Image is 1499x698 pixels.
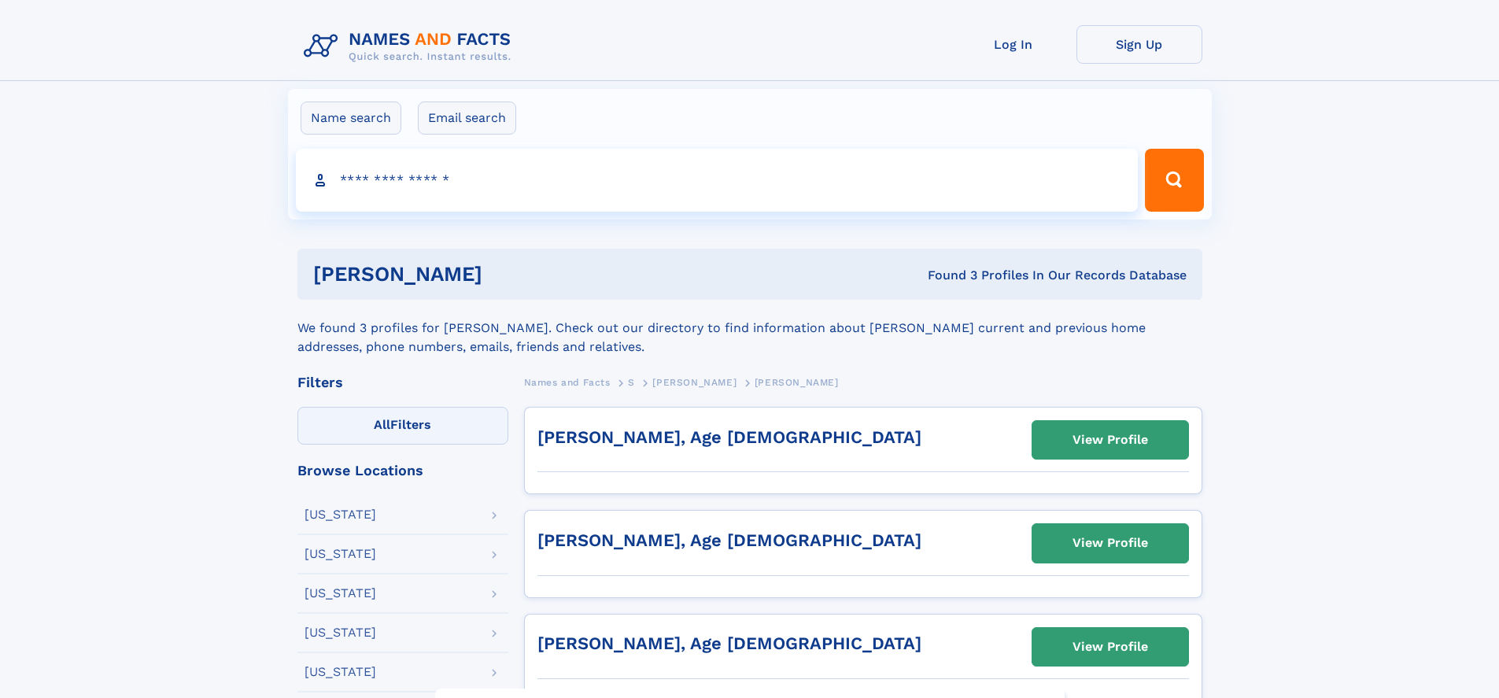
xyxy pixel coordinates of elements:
button: Search Button [1145,149,1203,212]
a: Names and Facts [524,372,611,392]
label: Filters [297,407,508,445]
span: All [374,417,390,432]
label: Email search [418,102,516,135]
div: View Profile [1073,525,1148,561]
h1: [PERSON_NAME] [313,264,705,284]
span: S [628,377,635,388]
div: Found 3 Profiles In Our Records Database [705,267,1187,284]
div: Filters [297,375,508,390]
span: [PERSON_NAME] [652,377,737,388]
img: Logo Names and Facts [297,25,524,68]
a: Log In [951,25,1076,64]
span: [PERSON_NAME] [755,377,839,388]
div: [US_STATE] [305,508,376,521]
label: Name search [301,102,401,135]
a: [PERSON_NAME], Age [DEMOGRAPHIC_DATA] [537,633,921,653]
div: We found 3 profiles for [PERSON_NAME]. Check out our directory to find information about [PERSON_... [297,300,1202,356]
a: View Profile [1032,421,1188,459]
input: search input [296,149,1139,212]
div: Browse Locations [297,463,508,478]
div: [US_STATE] [305,666,376,678]
a: [PERSON_NAME] [652,372,737,392]
a: [PERSON_NAME], Age [DEMOGRAPHIC_DATA] [537,427,921,447]
div: [US_STATE] [305,587,376,600]
div: View Profile [1073,629,1148,665]
a: View Profile [1032,628,1188,666]
div: View Profile [1073,422,1148,458]
a: [PERSON_NAME], Age [DEMOGRAPHIC_DATA] [537,530,921,550]
a: S [628,372,635,392]
a: View Profile [1032,524,1188,562]
div: [US_STATE] [305,548,376,560]
div: [US_STATE] [305,626,376,639]
a: Sign Up [1076,25,1202,64]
